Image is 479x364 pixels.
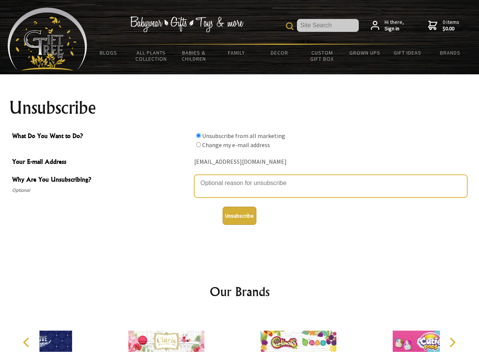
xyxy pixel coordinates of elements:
h1: Unsubscribe [9,99,470,117]
input: What Do You Want to Do? [196,142,201,147]
a: BLOGS [87,45,130,61]
h2: Our Brands [15,282,464,301]
a: Custom Gift Box [301,45,344,67]
a: Brands [429,45,472,61]
input: What Do You Want to Do? [196,133,201,138]
button: Next [444,334,460,351]
span: Your E-mail Address [12,157,190,168]
strong: Sign in [385,25,404,32]
span: 0 items [443,19,459,32]
strong: $0.00 [443,25,459,32]
a: Babies & Children [173,45,215,67]
a: Gift Ideas [386,45,429,61]
a: 0 items$0.00 [428,19,459,32]
a: Grown Ups [343,45,386,61]
label: Change my e-mail address [202,141,270,149]
a: Family [215,45,258,61]
a: Hi there,Sign in [371,19,404,32]
a: Decor [258,45,301,61]
button: Previous [19,334,36,351]
span: Hi there, [385,19,404,32]
div: [EMAIL_ADDRESS][DOMAIN_NAME] [194,156,467,168]
label: Unsubscribe from all marketing [202,132,285,140]
img: Babywear - Gifts - Toys & more [130,16,243,32]
a: All Plants Collection [130,45,173,67]
span: Optional [12,186,190,195]
span: Why Are You Unsubscribing? [12,175,190,186]
textarea: Why Are You Unsubscribing? [194,175,467,198]
img: Babyware - Gifts - Toys and more... [8,8,87,71]
button: Unsubscribe [223,207,256,225]
input: Site Search [297,19,359,32]
span: What Do You Want to Do? [12,131,190,142]
img: product search [286,22,294,30]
